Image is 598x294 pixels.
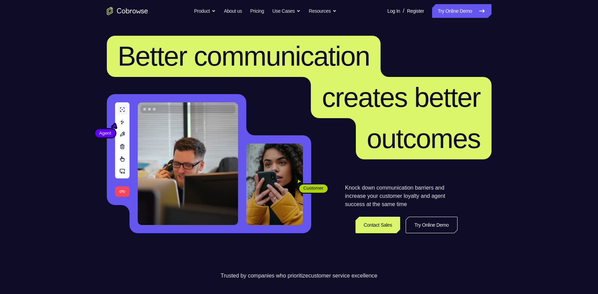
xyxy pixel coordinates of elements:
[272,4,301,18] button: Use Cases
[367,123,481,154] span: outcomes
[250,4,264,18] a: Pricing
[309,4,337,18] button: Resources
[194,4,216,18] button: Product
[387,4,400,18] a: Log In
[246,144,303,225] img: A customer holding their phone
[224,4,242,18] a: About us
[356,217,400,233] a: Contact Sales
[138,102,238,225] img: A customer support agent talking on the phone
[406,217,457,233] a: Try Online Demo
[403,7,404,15] span: /
[432,4,491,18] a: Try Online Demo
[407,4,424,18] a: Register
[322,82,480,113] span: creates better
[118,41,370,71] span: Better communication
[345,184,458,208] p: Knock down communication barriers and increase your customer loyalty and agent success at the sam...
[308,273,377,279] span: customer service excellence
[107,7,148,15] a: Go to the home page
